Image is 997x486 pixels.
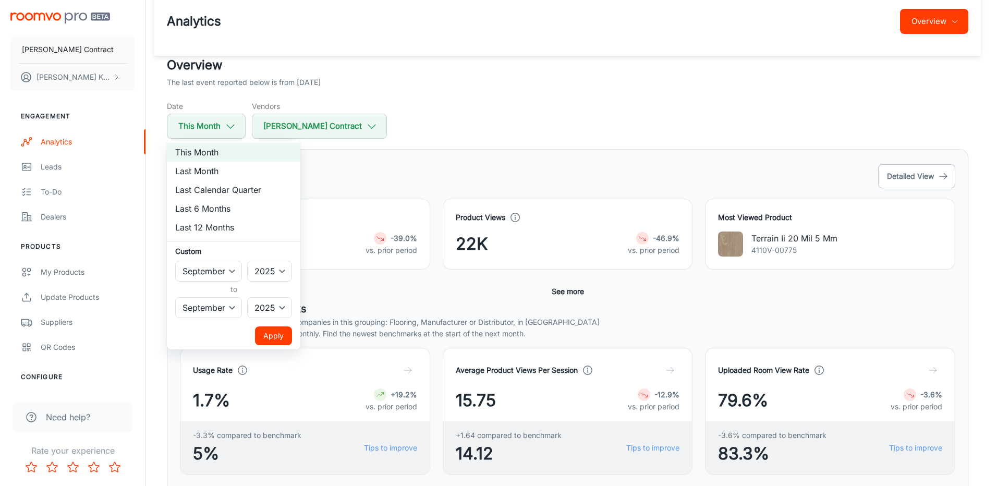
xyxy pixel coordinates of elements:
h6: Custom [175,246,292,257]
li: Last Month [167,162,300,180]
li: Last 12 Months [167,218,300,237]
h6: to [177,284,290,295]
li: Last Calendar Quarter [167,180,300,199]
button: Apply [255,326,292,345]
li: Last 6 Months [167,199,300,218]
li: This Month [167,143,300,162]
